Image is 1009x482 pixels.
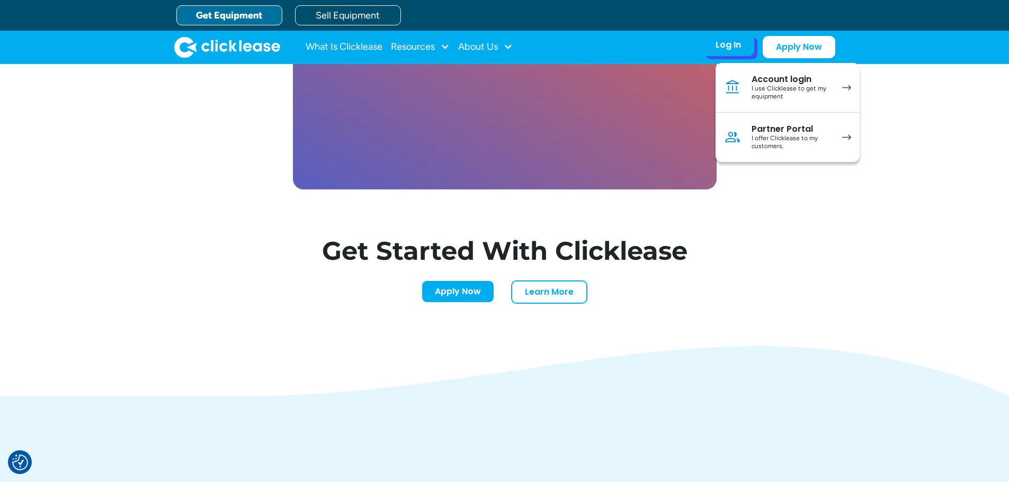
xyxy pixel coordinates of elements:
div: Account login [752,74,832,85]
a: Apply Now [422,280,494,303]
div: Log In [716,40,741,50]
div: Resources [391,37,450,58]
button: Consent Preferences [12,454,28,470]
a: Account loginI use Clicklease to get my equipment [716,63,860,113]
a: Learn More [511,280,587,304]
img: arrow [842,85,851,90]
img: Bank icon [724,79,741,96]
img: Revisit consent button [12,454,28,470]
img: Person icon [724,129,741,145]
a: home [174,37,280,58]
a: Apply Now [763,36,835,58]
a: What Is Clicklease [306,37,382,58]
a: Sell Equipment [295,5,401,25]
div: I offer Clicklease to my customers. [752,134,832,151]
img: Clicklease logo [174,37,280,58]
div: About Us [458,37,513,58]
div: Partner Portal [752,124,832,134]
h1: Get Started With Clicklease [301,238,708,263]
div: I use Clicklease to get my equipment [752,85,832,101]
nav: Log In [716,63,860,162]
img: arrow [842,134,851,140]
a: Get Equipment [176,5,282,25]
a: Partner PortalI offer Clicklease to my customers. [716,113,860,162]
